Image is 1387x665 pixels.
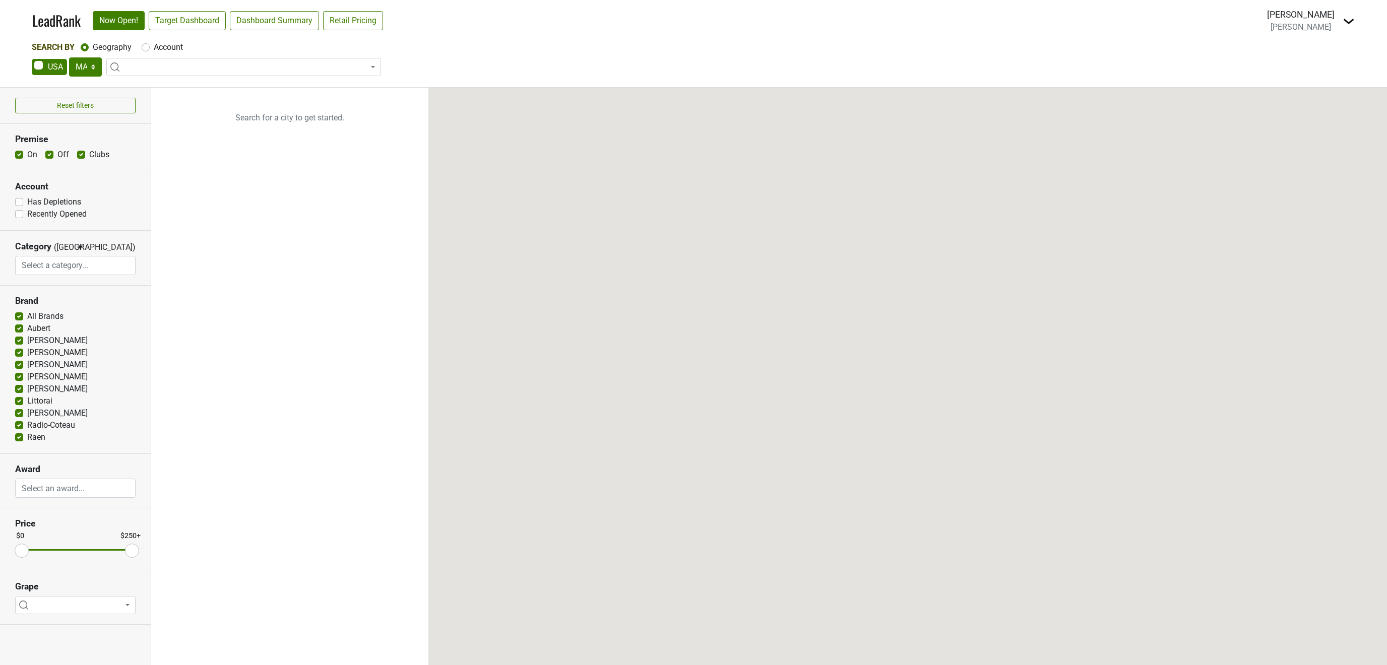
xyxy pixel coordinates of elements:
[57,149,69,161] label: Off
[151,88,428,148] p: Search for a city to get started.
[27,371,88,383] label: [PERSON_NAME]
[149,11,226,30] a: Target Dashboard
[27,310,64,322] label: All Brands
[27,335,88,347] label: [PERSON_NAME]
[27,149,37,161] label: On
[323,11,383,30] a: Retail Pricing
[15,98,136,113] button: Reset filters
[54,241,74,256] span: ([GEOGRAPHIC_DATA])
[16,479,135,498] input: Select an award...
[15,181,136,192] h3: Account
[15,134,136,145] h3: Premise
[93,11,145,30] a: Now Open!
[77,243,84,252] span: ▼
[1267,8,1335,21] div: [PERSON_NAME]
[15,241,51,252] h3: Category
[15,518,136,529] h3: Price
[15,581,136,592] h3: Grape
[230,11,319,30] a: Dashboard Summary
[27,359,88,371] label: [PERSON_NAME]
[27,395,52,407] label: Littorai
[15,464,136,475] h3: Award
[120,531,141,542] div: $250+
[154,41,183,53] label: Account
[16,531,24,542] div: $0
[32,42,75,52] span: Search By
[27,347,88,359] label: [PERSON_NAME]
[1343,15,1355,27] img: Dropdown Menu
[16,256,135,275] input: Select a category...
[27,419,75,431] label: Radio-Coteau
[27,196,81,208] label: Has Depletions
[27,407,88,419] label: [PERSON_NAME]
[27,431,45,443] label: Raen
[93,41,132,53] label: Geography
[15,296,136,306] h3: Brand
[27,383,88,395] label: [PERSON_NAME]
[27,322,50,335] label: Aubert
[32,10,81,31] a: LeadRank
[89,149,109,161] label: Clubs
[1271,22,1331,32] span: [PERSON_NAME]
[27,208,87,220] label: Recently Opened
